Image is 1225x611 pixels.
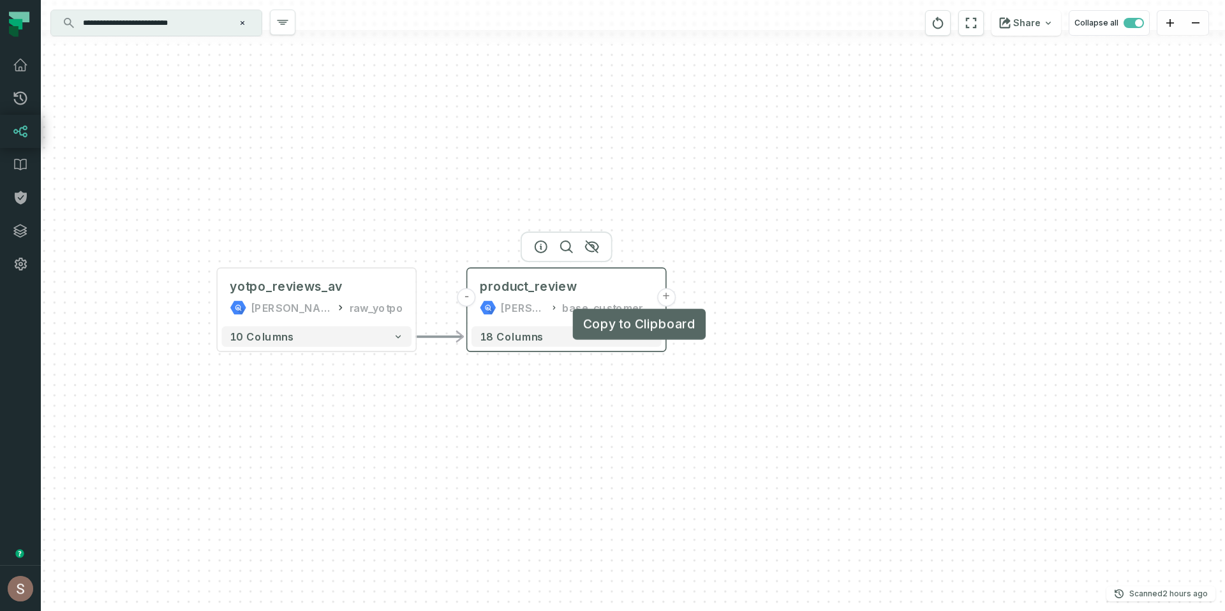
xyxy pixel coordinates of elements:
div: raw_yotpo [350,299,403,316]
p: Scanned [1129,587,1208,600]
div: Tooltip anchor [14,548,26,559]
span: 10 columns [230,330,293,342]
div: yotpo_reviews_av [230,279,342,295]
div: juul-warehouse [500,299,546,316]
button: Collapse all [1069,10,1150,36]
button: zoom out [1183,11,1208,36]
div: juul-warehouse [251,299,331,316]
div: product_review [480,279,577,295]
div: Copy to Clipboard [572,309,706,340]
button: + [657,288,675,307]
button: Scanned[DATE] 12:09:22 PM [1106,586,1215,601]
button: zoom in [1157,11,1183,36]
span: 18 columns [480,330,544,342]
relative-time: Sep 16, 2025, 12:09 PM GMT+3 [1162,589,1208,598]
button: Share [991,10,1061,36]
button: Clear search query [236,17,249,29]
div: base_customer_health_events [562,299,653,316]
button: - [457,288,476,307]
img: avatar of Shay Gafniel [8,576,33,601]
